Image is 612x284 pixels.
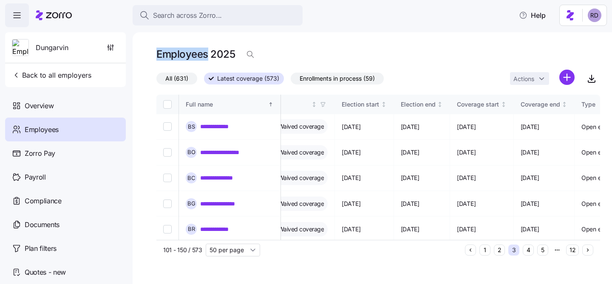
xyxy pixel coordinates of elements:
[268,101,274,107] div: Sorted ascending
[153,10,222,21] span: Search across Zorro...
[188,124,195,129] span: B S
[479,245,490,256] button: 1
[437,101,443,107] div: Not sorted
[5,236,126,260] a: Plan filters
[508,245,519,256] button: 3
[261,100,310,109] div: Status
[342,174,360,182] span: [DATE]
[276,174,324,182] span: Waived coverage
[186,100,266,109] div: Full name
[588,8,601,22] img: 6d862e07fa9c5eedf81a4422c42283ac
[342,225,360,233] span: [DATE]
[163,100,172,109] input: Select all records
[165,73,188,84] span: All (631)
[521,100,560,109] div: Coverage end
[188,226,195,232] span: B R
[450,95,514,114] th: Coverage startNot sorted
[494,245,505,256] button: 2
[163,174,172,182] input: Select record 3
[25,267,66,278] span: Quotes - new
[457,174,476,182] span: [DATE]
[133,5,303,25] button: Search across Zorro...
[457,148,476,157] span: [DATE]
[401,174,419,182] span: [DATE]
[163,200,172,208] input: Select record 4
[5,94,126,118] a: Overview
[521,148,539,157] span: [DATE]
[156,48,235,61] h1: Employees 2025
[582,245,593,256] button: Next page
[311,101,317,107] div: Not sorted
[8,67,95,84] button: Back to all employers
[255,95,335,114] th: StatusNot sorted
[394,95,450,114] th: Election endNot sorted
[561,101,567,107] div: Not sorted
[559,70,575,85] svg: add icon
[12,39,28,56] img: Employer logo
[300,73,375,84] span: Enrollments in process (59)
[465,245,476,256] button: Previous page
[501,101,507,107] div: Not sorted
[401,225,419,233] span: [DATE]
[187,149,195,155] span: B O
[163,246,202,254] span: 101 - 150 / 573
[25,148,55,159] span: Zorro Pay
[163,122,172,131] input: Select record 1
[25,243,57,254] span: Plan filters
[25,172,46,183] span: Payroll
[12,70,91,80] span: Back to all employers
[187,175,195,181] span: B C
[5,165,126,189] a: Payroll
[510,72,549,85] button: Actions
[566,245,579,256] button: 12
[514,95,575,114] th: Coverage endNot sorted
[163,225,172,233] input: Select record 5
[401,200,419,208] span: [DATE]
[187,201,195,206] span: B G
[401,100,436,109] div: Election end
[512,7,552,24] button: Help
[5,141,126,165] a: Zorro Pay
[217,73,279,84] span: Latest coverage (573)
[163,148,172,157] input: Select record 2
[342,200,360,208] span: [DATE]
[179,95,281,114] th: Full nameSorted ascending
[276,200,324,208] span: Waived coverage
[457,123,476,131] span: [DATE]
[457,100,499,109] div: Coverage start
[523,245,534,256] button: 4
[519,10,546,20] span: Help
[521,174,539,182] span: [DATE]
[521,123,539,131] span: [DATE]
[5,189,126,213] a: Compliance
[276,148,324,157] span: Waived coverage
[36,42,68,53] span: Dungarvin
[581,100,611,109] div: Type
[5,260,126,284] a: Quotes - new
[25,219,59,230] span: Documents
[457,225,476,233] span: [DATE]
[5,213,126,236] a: Documents
[335,95,394,114] th: Election startNot sorted
[521,200,539,208] span: [DATE]
[5,118,126,141] a: Employees
[342,148,360,157] span: [DATE]
[276,225,324,233] span: Waived coverage
[25,101,54,111] span: Overview
[401,123,419,131] span: [DATE]
[521,225,539,233] span: [DATE]
[457,200,476,208] span: [DATE]
[276,122,324,131] span: Waived coverage
[25,124,59,135] span: Employees
[401,148,419,157] span: [DATE]
[381,101,387,107] div: Not sorted
[342,100,379,109] div: Election start
[342,123,360,131] span: [DATE]
[537,245,548,256] button: 5
[25,196,62,206] span: Compliance
[513,76,534,82] span: Actions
